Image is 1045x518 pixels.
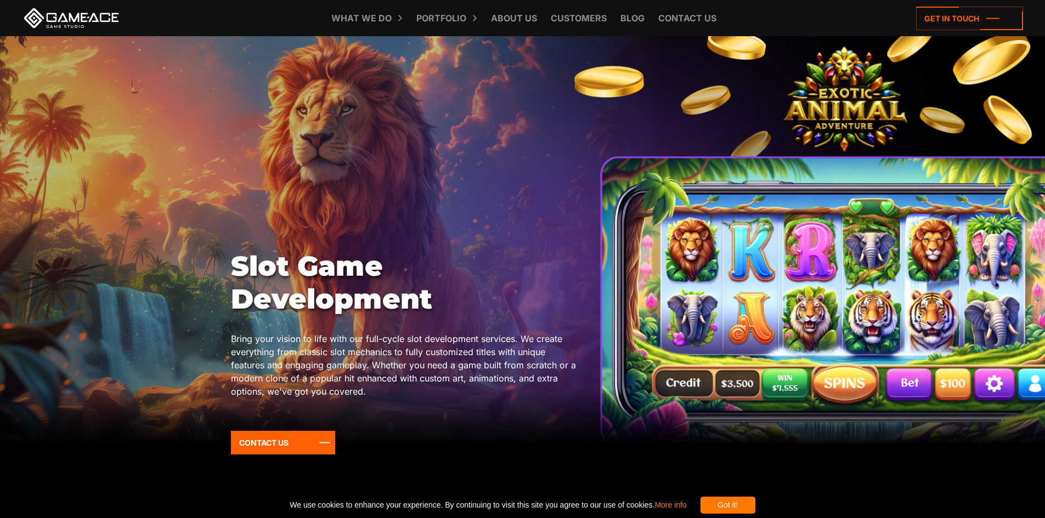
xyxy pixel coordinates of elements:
div: Got it! [701,497,755,514]
a: Get in touch [916,7,1023,30]
a: More info [654,500,686,509]
span: We use cookies to enhance your experience. By continuing to visit this site you agree to our use ... [290,497,686,514]
p: Bring your vision to life with our full-cycle slot development services. We create everything fro... [231,332,581,398]
a: Contact Us [231,431,335,454]
h1: Slot Game Development [231,250,581,316]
